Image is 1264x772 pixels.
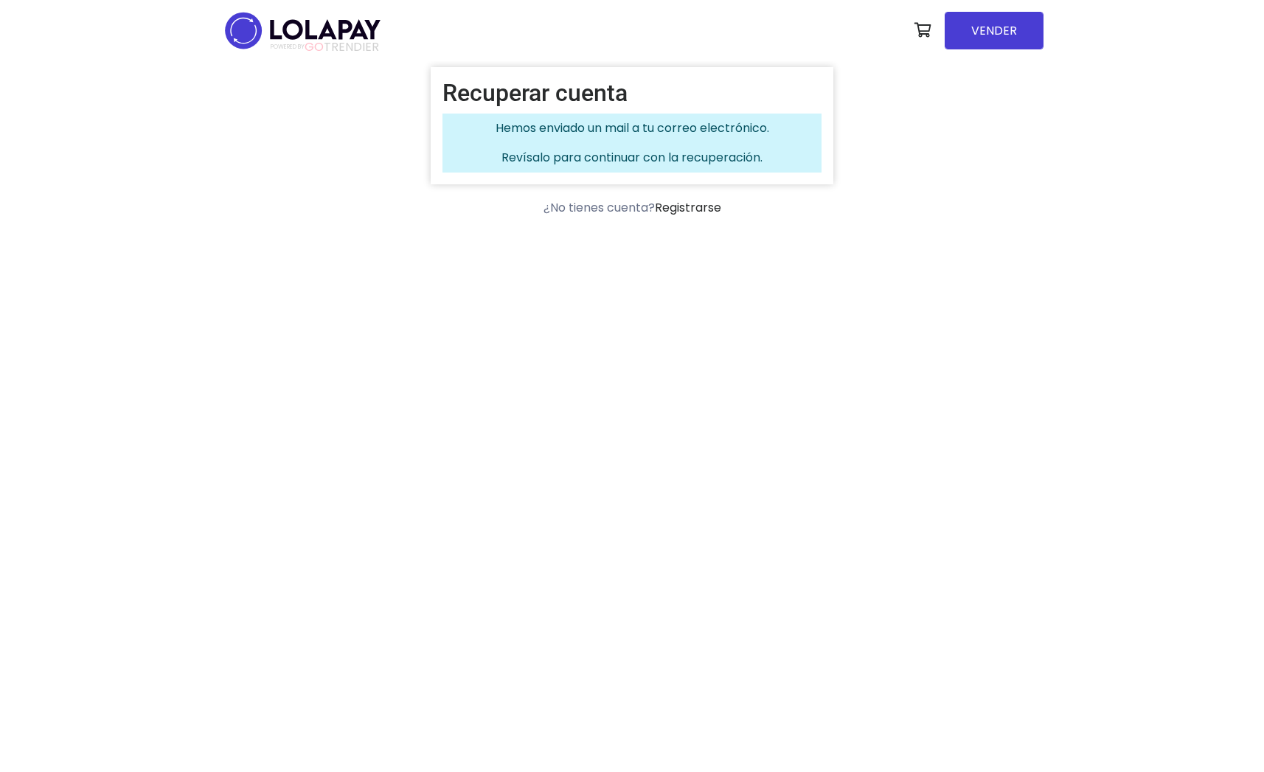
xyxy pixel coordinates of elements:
img: logo [220,7,385,54]
a: Registrarse [655,199,721,216]
h2: Recuperar cuenta [442,79,822,107]
span: POWERED BY [271,43,305,51]
a: VENDER [945,12,1044,49]
span: TRENDIER [271,41,379,54]
p: Hemos enviado un mail a tu correo electrónico. [448,119,816,137]
div: Revísalo para continuar con la recuperación. [442,114,822,173]
div: ¿No tienes cuenta? [431,199,833,217]
span: GO [305,38,324,55]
